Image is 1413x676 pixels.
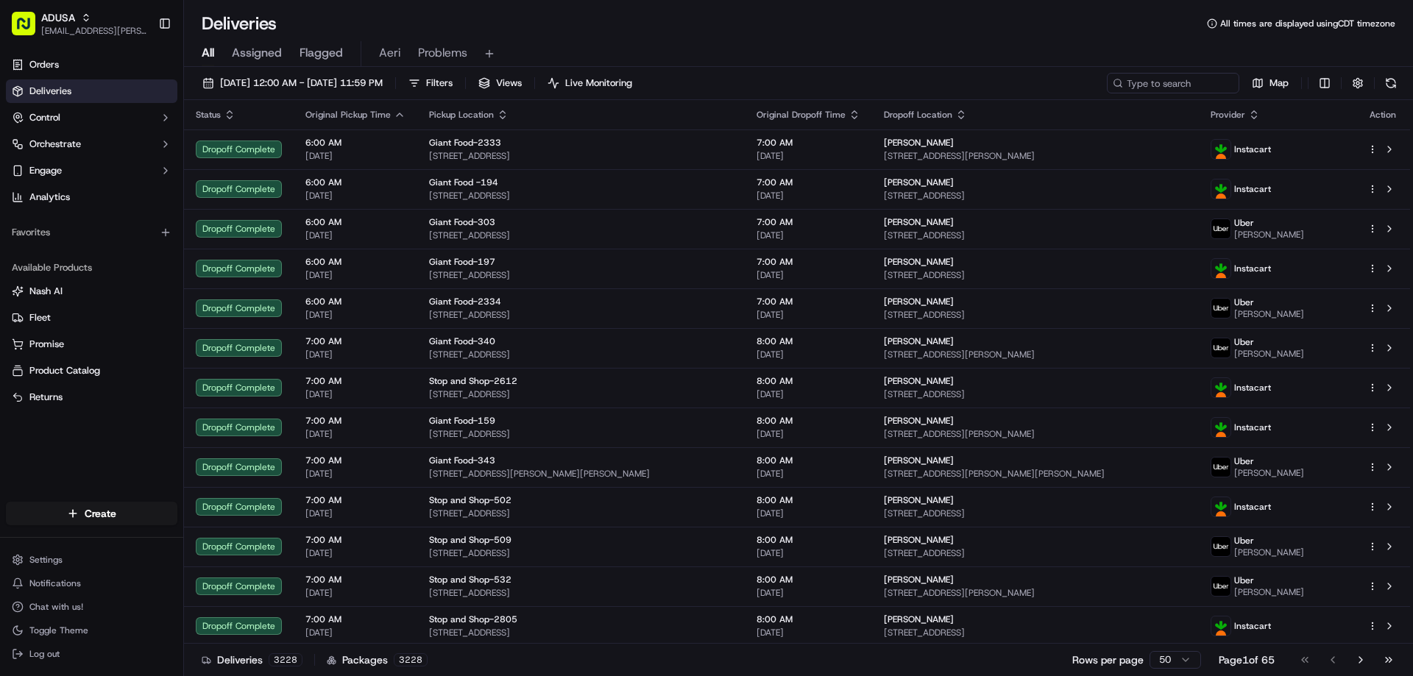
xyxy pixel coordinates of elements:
span: 8:00 AM [757,335,860,347]
button: Refresh [1381,73,1401,93]
div: Packages [327,652,428,667]
span: Giant Food-303 [429,216,495,228]
span: Instacart [1234,501,1271,513]
img: profile_instacart_ahold_partner.png [1211,140,1230,159]
span: [STREET_ADDRESS] [884,388,1188,400]
span: Giant Food-343 [429,455,495,466]
span: 8:00 AM [757,375,860,387]
span: ADUSA [41,10,75,25]
span: [STREET_ADDRESS] [429,547,733,559]
span: Control [29,111,60,124]
span: [DATE] [305,309,406,321]
span: [DATE] [757,309,860,321]
a: Returns [12,391,171,404]
span: [STREET_ADDRESS][PERSON_NAME] [884,587,1188,599]
span: [STREET_ADDRESS] [884,190,1188,202]
span: 7:00 AM [305,415,406,427]
span: Settings [29,554,63,566]
span: [STREET_ADDRESS] [429,428,733,440]
span: [DATE] [305,150,406,162]
button: Nash AI [6,280,177,303]
span: [STREET_ADDRESS][PERSON_NAME][PERSON_NAME] [429,468,733,480]
span: Orders [29,58,59,71]
span: Map [1269,77,1289,90]
div: Action [1367,109,1398,121]
span: 7:00 AM [305,455,406,466]
img: profile_uber_ahold_partner.png [1211,458,1230,477]
span: Engage [29,164,62,177]
span: [PERSON_NAME] [1234,586,1304,598]
span: [PERSON_NAME] [1234,229,1304,241]
span: Dropoff Location [884,109,952,121]
span: 7:00 AM [305,574,406,586]
span: [DATE] [305,587,406,599]
span: Instacart [1234,421,1271,433]
span: Flagged [300,44,343,62]
img: profile_uber_ahold_partner.png [1211,219,1230,238]
div: Favorites [6,221,177,244]
button: Returns [6,385,177,409]
span: 7:00 AM [305,375,406,387]
span: [STREET_ADDRESS][PERSON_NAME] [884,428,1188,440]
span: Status [196,109,221,121]
span: [DATE] [757,190,860,202]
span: 7:00 AM [305,494,406,506]
a: Product Catalog [12,364,171,377]
span: [DATE] [305,468,406,480]
span: [DATE] [757,547,860,559]
span: Chat with us! [29,601,83,613]
img: profile_instacart_ahold_partner.png [1211,616,1230,636]
div: 3228 [269,653,302,666]
a: Orders [6,53,177,77]
span: 7:00 AM [757,137,860,149]
span: 7:00 AM [757,216,860,228]
span: [DATE] [757,587,860,599]
button: Log out [6,644,177,664]
span: Orchestrate [29,138,81,151]
span: [DATE] [305,269,406,281]
span: [DATE] [757,508,860,519]
span: Stop and Shop-2612 [429,375,517,387]
button: Filters [402,73,459,93]
img: profile_instacart_ahold_partner.png [1211,259,1230,278]
span: Live Monitoring [565,77,632,90]
button: [DATE] 12:00 AM - [DATE] 11:59 PM [196,73,389,93]
span: [STREET_ADDRESS][PERSON_NAME] [884,349,1188,360]
button: Engage [6,159,177,182]
span: Analytics [29,191,70,204]
span: 7:00 AM [757,256,860,268]
span: 8:00 AM [757,455,860,466]
span: [PERSON_NAME] [884,177,954,188]
span: Giant Food-2333 [429,137,501,149]
span: [PERSON_NAME] [884,256,954,268]
img: profile_uber_ahold_partner.png [1211,299,1230,318]
span: [PERSON_NAME] [884,494,954,506]
span: [DATE] [305,230,406,241]
img: profile_instacart_ahold_partner.png [1211,378,1230,397]
span: [STREET_ADDRESS] [884,269,1188,281]
button: Map [1245,73,1295,93]
span: [PERSON_NAME] [884,375,954,387]
span: Product Catalog [29,364,100,377]
button: Toggle Theme [6,620,177,641]
span: Instacart [1234,263,1271,274]
span: [PERSON_NAME] [1234,348,1304,360]
span: [DATE] [305,428,406,440]
span: [STREET_ADDRESS] [884,230,1188,241]
span: [STREET_ADDRESS] [429,388,733,400]
span: [STREET_ADDRESS][PERSON_NAME] [884,150,1188,162]
span: 7:00 AM [757,296,860,307]
span: Uber [1234,217,1254,229]
span: Uber [1234,296,1254,308]
span: [PERSON_NAME] [884,455,954,466]
img: profile_instacart_ahold_partner.png [1211,497,1230,516]
span: [STREET_ADDRESS] [429,230,733,241]
span: Original Dropoff Time [757,109,846,121]
button: Settings [6,549,177,570]
span: Problems [418,44,467,62]
span: [PERSON_NAME] [884,415,954,427]
div: Page 1 of 65 [1219,652,1275,667]
span: [DATE] [757,269,860,281]
span: [DATE] [305,190,406,202]
span: [STREET_ADDRESS][PERSON_NAME][PERSON_NAME] [884,468,1188,480]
